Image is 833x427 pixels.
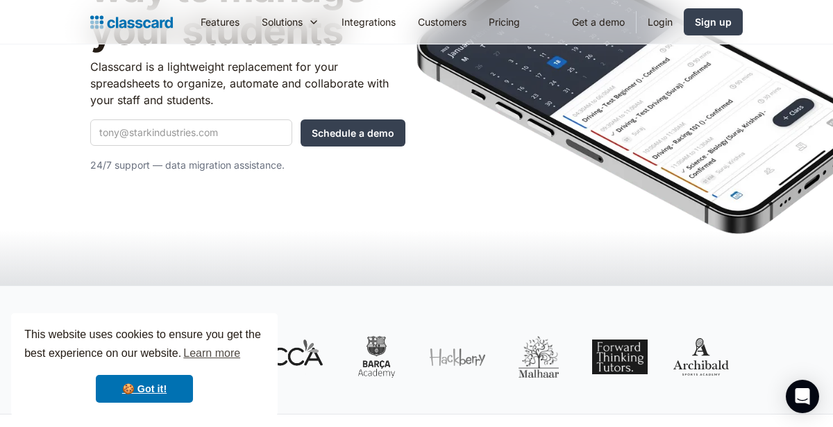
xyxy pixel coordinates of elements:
a: dismiss cookie message [96,375,193,403]
div: Solutions [262,15,303,29]
p: Classcard is a lightweight replacement for your spreadsheets to organize, automate and collaborat... [90,58,405,108]
a: Customers [407,6,478,37]
a: Features [190,6,251,37]
div: Sign up [695,15,732,29]
form: Quick Demo Form [90,119,405,146]
p: 24/7 support — data migration assistance. [90,157,405,174]
input: Schedule a demo [301,119,405,146]
div: cookieconsent [11,313,278,416]
div: Solutions [251,6,330,37]
div: Open Intercom Messenger [786,380,819,413]
a: Sign up [684,8,743,35]
span: This website uses cookies to ensure you get the best experience on our website. [24,326,264,364]
a: Get a demo [561,6,636,37]
input: tony@starkindustries.com [90,119,292,146]
a: Logo [90,12,173,32]
a: learn more about cookies [181,343,242,364]
a: Integrations [330,6,407,37]
a: Login [637,6,684,37]
a: Pricing [478,6,531,37]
